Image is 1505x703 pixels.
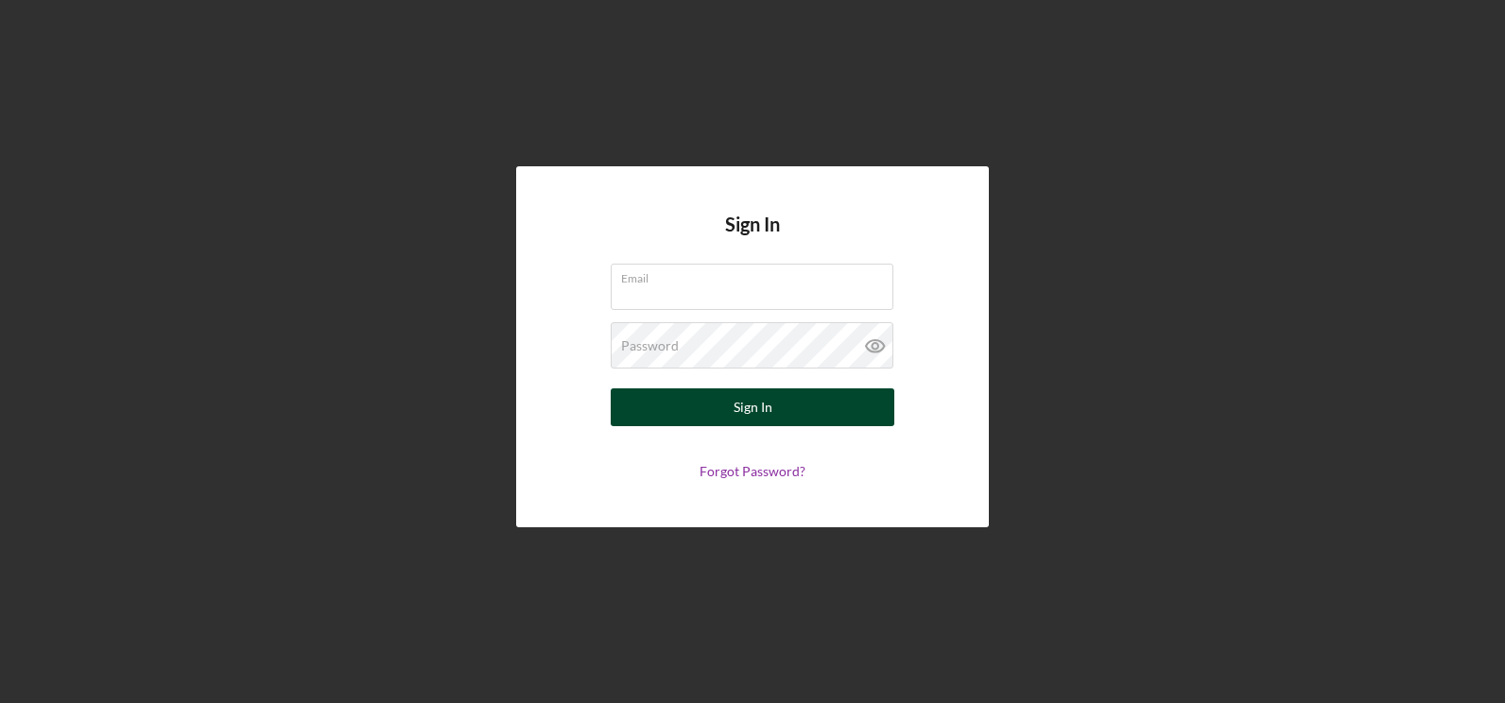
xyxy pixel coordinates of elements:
a: Forgot Password? [700,463,805,479]
label: Password [621,338,679,353]
button: Sign In [611,388,894,426]
h4: Sign In [725,214,780,264]
label: Email [621,265,893,285]
div: Sign In [734,388,772,426]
